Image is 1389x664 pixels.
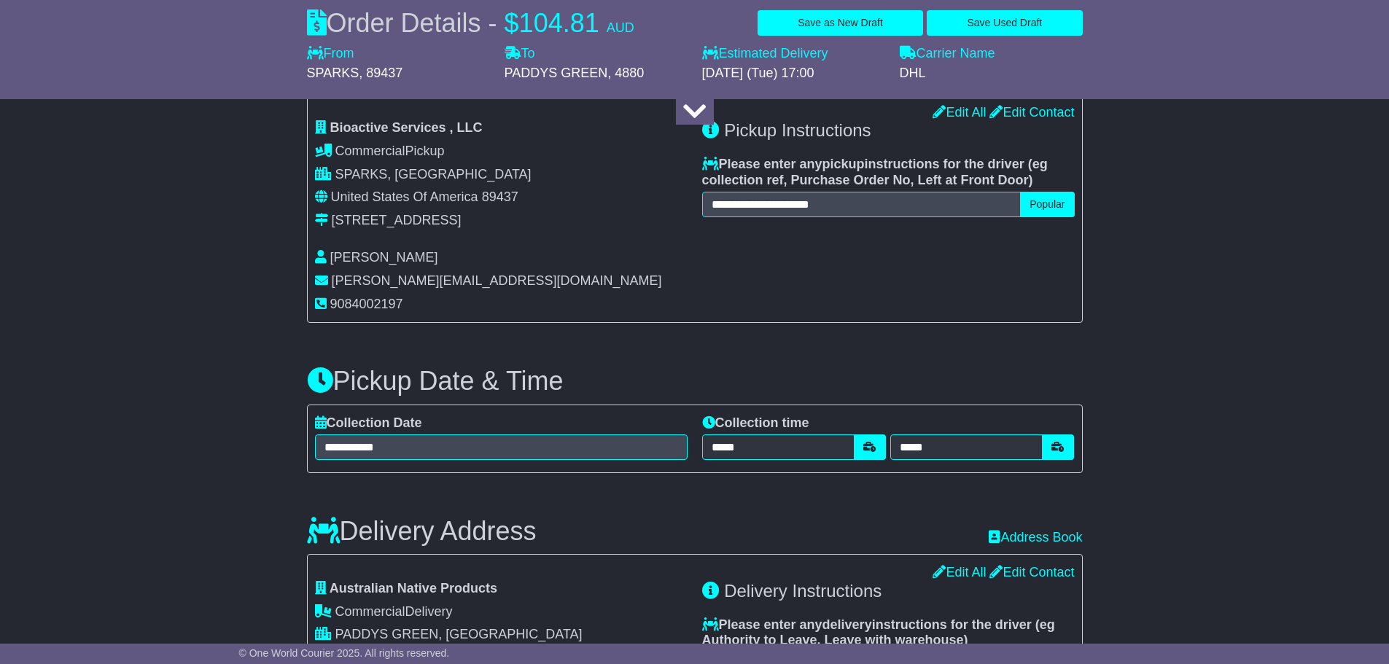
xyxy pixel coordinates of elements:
[330,581,497,595] span: Australian Native Products
[724,120,871,140] span: Pickup Instructions
[359,66,402,80] span: , 89437
[1020,192,1074,217] button: Popular
[315,415,422,431] label: Collection Date
[335,627,583,641] span: PADDYS GREEN, [GEOGRAPHIC_DATA]
[702,66,885,82] div: [DATE] (Tue) 17:00
[335,144,405,158] span: Commercial
[607,20,634,35] span: AUD
[900,46,995,62] label: Carrier Name
[332,213,462,229] div: [STREET_ADDRESS]
[989,530,1082,544] a: Address Book
[332,273,662,288] span: [PERSON_NAME][EMAIL_ADDRESS][DOMAIN_NAME]
[307,7,634,39] div: Order Details -
[505,66,608,80] span: PADDYS GREEN
[307,66,359,80] span: SPARKS
[330,120,483,135] span: Bioactive Services , LLC
[307,517,537,546] h3: Delivery Address
[505,46,535,62] label: To
[702,415,809,431] label: Collection time
[315,604,688,620] div: Delivery
[702,157,1075,188] label: Please enter any instructions for the driver ( )
[933,565,986,579] a: Edit All
[335,604,405,619] span: Commercial
[607,66,644,80] span: , 4880
[900,66,1083,82] div: DHL
[822,617,872,632] span: delivery
[758,10,923,36] button: Save as New Draft
[702,617,1075,649] label: Please enter any instructions for the driver ( )
[307,367,1083,396] h3: Pickup Date & Time
[239,647,450,659] span: © One World Courier 2025. All rights reserved.
[335,167,532,181] span: SPARKS, [GEOGRAPHIC_DATA]
[724,581,882,601] span: Delivery Instructions
[330,297,403,311] span: 9084002197
[702,617,1055,648] span: eg Authority to Leave, Leave with warehouse
[505,8,519,38] span: $
[822,157,865,171] span: pickup
[927,10,1082,36] button: Save Used Draft
[702,157,1048,187] span: eg collection ref, Purchase Order No, Left at Front Door
[315,144,688,160] div: Pickup
[482,190,518,204] span: 89437
[307,46,354,62] label: From
[519,8,599,38] span: 104.81
[702,46,885,62] label: Estimated Delivery
[330,250,438,265] span: [PERSON_NAME]
[989,565,1074,579] a: Edit Contact
[331,190,478,204] span: United States Of America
